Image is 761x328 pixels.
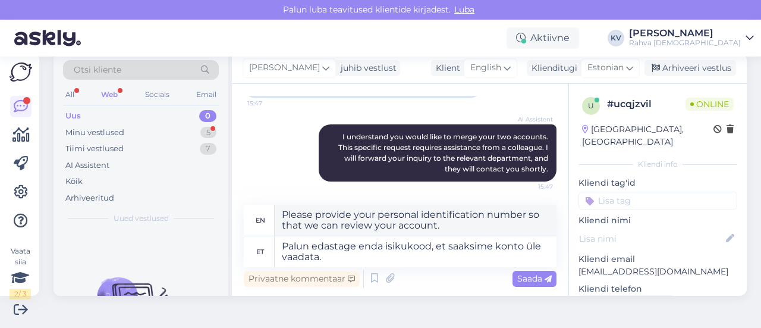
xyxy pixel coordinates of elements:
div: Privaatne kommentaar [244,271,360,287]
div: et [256,242,264,262]
div: Uus [65,110,81,122]
span: [PERSON_NAME] [249,61,320,74]
a: [PERSON_NAME]Rahva [DEMOGRAPHIC_DATA] [629,29,754,48]
div: Klient [431,62,460,74]
span: Estonian [587,61,624,74]
div: en [256,210,265,230]
div: Küsi telefoninumbrit [578,295,674,311]
div: All [63,87,77,102]
div: 2 / 3 [10,289,31,299]
textarea: Palun edastage enda isikukood, et saaksime konto üle vaadata. [275,236,556,267]
span: English [470,61,501,74]
span: u [588,101,594,110]
div: Arhiveeri vestlus [644,60,736,76]
div: Tiimi vestlused [65,143,124,155]
span: Saada [517,273,552,284]
div: 5 [200,127,216,139]
span: Uued vestlused [114,213,169,224]
span: I understand you would like to merge your two accounts. This specific request requires assistance... [338,132,550,173]
div: Socials [143,87,172,102]
input: Lisa tag [578,192,737,210]
div: Kliendi info [578,159,737,170]
img: Askly Logo [10,63,32,82]
div: [GEOGRAPHIC_DATA], [GEOGRAPHIC_DATA] [582,123,713,148]
div: Web [99,87,120,102]
div: Klienditugi [527,62,577,74]
div: Arhiveeritud [65,192,114,204]
span: Otsi kliente [74,64,121,76]
div: Kõik [65,176,83,188]
div: Vaata siia [10,246,31,299]
span: Online [685,98,734,111]
div: # ucqjzvil [607,97,685,111]
span: 15:47 [508,182,553,191]
span: Luba [451,4,478,15]
span: 15:47 [247,99,292,108]
div: KV [608,30,624,46]
input: Lisa nimi [579,232,724,245]
div: 7 [200,143,216,155]
p: Kliendi nimi [578,214,737,227]
div: 0 [199,110,216,122]
p: Kliendi email [578,253,737,265]
span: AI Assistent [508,115,553,124]
p: [EMAIL_ADDRESS][DOMAIN_NAME] [578,265,737,278]
div: AI Assistent [65,160,109,171]
div: Email [194,87,219,102]
div: Minu vestlused [65,127,124,139]
div: Rahva [DEMOGRAPHIC_DATA] [629,38,741,48]
div: juhib vestlust [336,62,397,74]
textarea: Please provide your personal identification number so that we can review your account. [275,205,556,236]
div: Aktiivne [507,27,579,49]
div: [PERSON_NAME] [629,29,741,38]
p: Kliendi telefon [578,283,737,295]
p: Kliendi tag'id [578,177,737,189]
